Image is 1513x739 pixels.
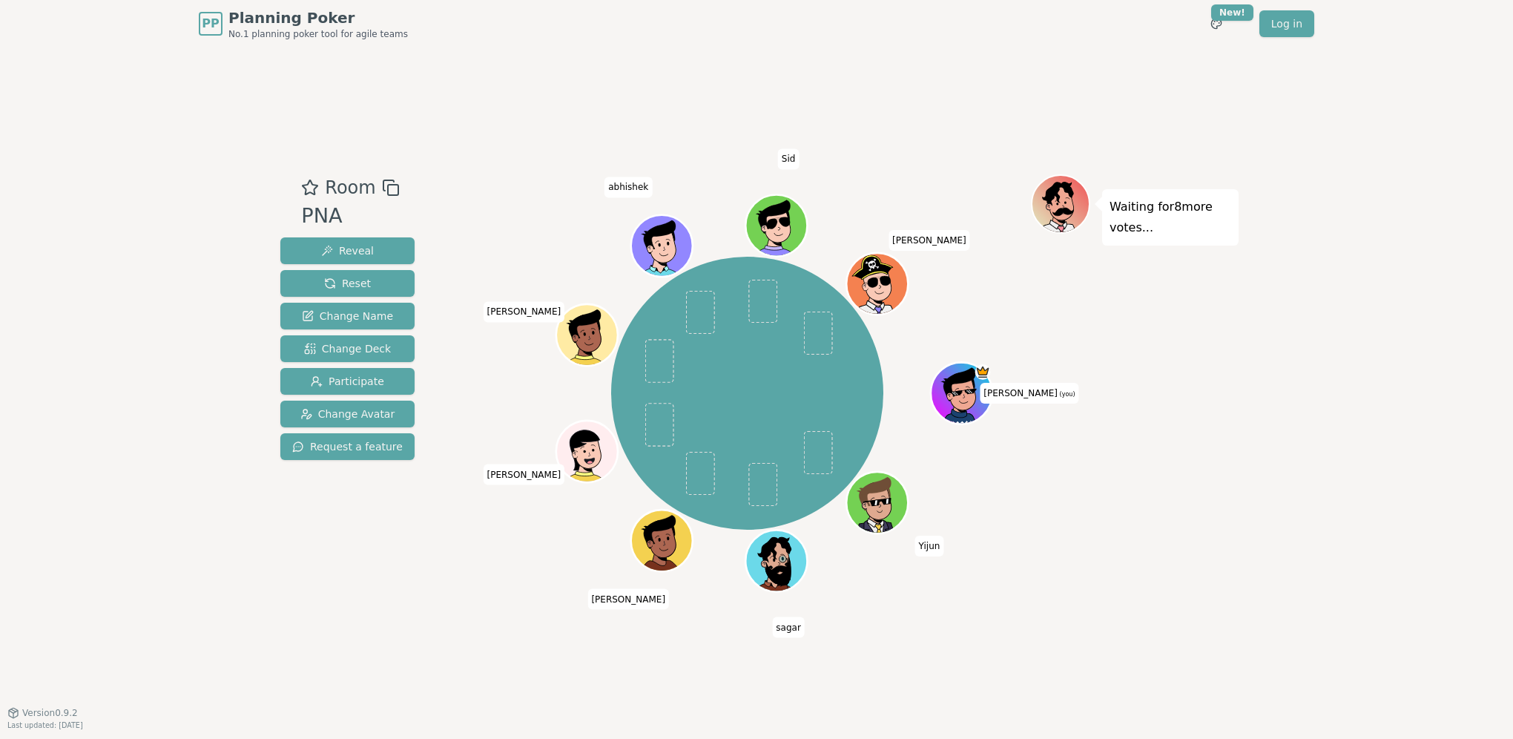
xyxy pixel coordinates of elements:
div: New! [1211,4,1253,21]
button: Participate [280,368,415,395]
span: Request a feature [292,439,403,454]
span: Planning Poker [228,7,408,28]
span: Click to change your name [587,588,669,609]
span: Change Deck [304,341,391,356]
span: (you) [1058,391,1075,398]
span: Click to change your name [778,148,800,169]
div: PNA [301,201,399,231]
span: Click to change your name [484,464,565,485]
button: Reveal [280,237,415,264]
span: Change Name [302,309,393,323]
span: No.1 planning poker tool for agile teams [228,28,408,40]
button: New! [1203,10,1230,37]
span: Click to change your name [772,617,805,638]
button: Reset [280,270,415,297]
span: Last updated: [DATE] [7,721,83,729]
span: Room [325,174,375,201]
span: Click to change your name [604,177,652,197]
span: Click to change your name [980,383,1078,404]
button: Add as favourite [301,174,319,201]
span: Reveal [321,243,374,258]
button: Change Avatar [280,401,415,427]
a: Log in [1259,10,1314,37]
button: Request a feature [280,433,415,460]
button: Click to change your avatar [933,364,991,422]
span: Click to change your name [915,536,944,556]
span: PP [202,15,219,33]
span: Yuran is the host [975,364,991,380]
p: Waiting for 8 more votes... [1110,197,1231,238]
a: PPPlanning PokerNo.1 planning poker tool for agile teams [199,7,408,40]
span: Click to change your name [484,301,565,322]
span: Change Avatar [300,407,395,421]
span: Reset [324,276,371,291]
button: Version0.9.2 [7,707,78,719]
span: Click to change your name [889,230,970,251]
span: Participate [311,374,384,389]
button: Change Name [280,303,415,329]
span: Version 0.9.2 [22,707,78,719]
button: Change Deck [280,335,415,362]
